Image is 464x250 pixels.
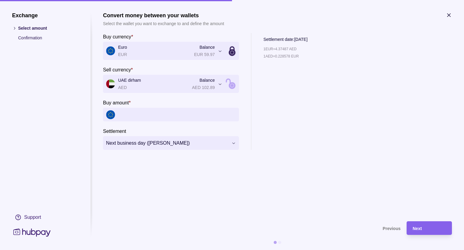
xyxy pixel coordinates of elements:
[18,25,79,31] p: Select amount
[103,221,401,235] button: Previous
[12,211,79,224] a: Support
[263,53,299,60] p: 1 AED = 0.228578 EUR
[103,66,133,73] label: Sell currency
[106,110,115,119] img: eu
[103,34,131,39] p: Buy currency
[12,12,79,19] h1: Exchange
[103,67,131,72] p: Sell currency
[103,99,131,106] label: Buy amount
[118,108,236,121] input: amount
[103,12,224,19] h1: Convert money between your wallets
[103,20,224,27] p: Select the wallet you want to exchange to and define the amount
[103,129,126,134] p: Settlement
[413,226,422,231] span: Next
[103,127,126,135] label: Settlement
[407,221,452,235] button: Next
[18,35,79,41] p: Confirmation
[263,36,308,43] p: Settlement date: [DATE]
[103,100,129,105] p: Buy amount
[103,33,133,40] label: Buy currency
[24,214,41,221] div: Support
[383,226,401,231] span: Previous
[263,46,297,52] p: 1 EUR = 4.37487 AED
